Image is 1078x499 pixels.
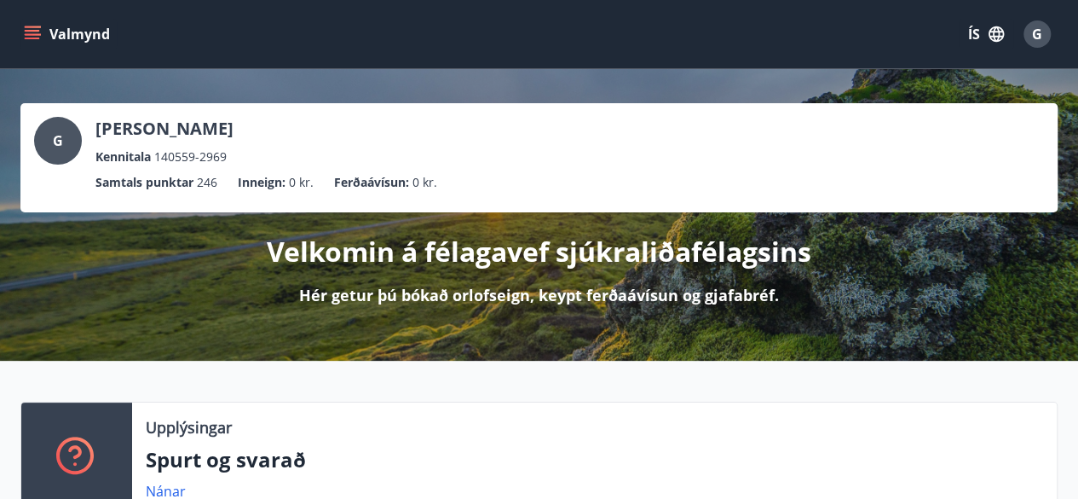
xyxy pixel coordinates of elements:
button: menu [20,19,117,49]
p: Ferðaávísun : [334,173,409,192]
p: Samtals punktar [95,173,193,192]
span: 0 kr. [412,173,437,192]
p: Kennitala [95,148,151,166]
button: G [1017,14,1058,55]
span: 140559-2969 [154,148,227,166]
span: G [1032,25,1042,44]
span: G [53,131,63,150]
p: Upplýsingar [146,416,232,438]
p: Inneign : [238,173,285,192]
p: Spurt og svarað [146,445,1043,474]
button: ÍS [959,19,1013,49]
p: Hér getur þú bókað orlofseign, keypt ferðaávísun og gjafabréf. [299,284,779,306]
p: [PERSON_NAME] [95,117,233,141]
p: Velkomin á félagavef sjúkraliðafélagsins [267,233,811,270]
span: 246 [197,173,217,192]
span: 0 kr. [289,173,314,192]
